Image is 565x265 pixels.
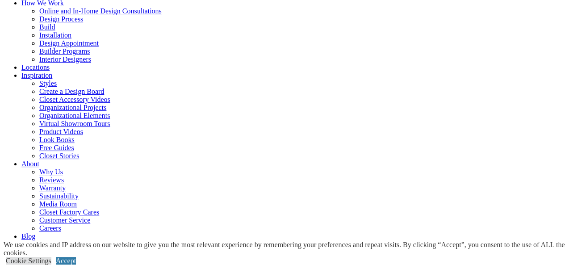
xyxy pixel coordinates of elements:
[39,88,104,95] a: Create a Design Board
[39,104,106,111] a: Organizational Projects
[39,200,77,208] a: Media Room
[39,120,110,127] a: Virtual Showroom Tours
[4,241,565,257] div: We use cookies and IP address on our website to give you the most relevant experience by remember...
[21,232,35,240] a: Blog
[21,72,52,79] a: Inspiration
[39,184,66,192] a: Warranty
[39,152,79,160] a: Closet Stories
[39,176,64,184] a: Reviews
[21,63,50,71] a: Locations
[39,144,74,151] a: Free Guides
[39,7,162,15] a: Online and In-Home Design Consultations
[39,112,110,119] a: Organizational Elements
[39,23,55,31] a: Build
[21,240,55,248] a: Franchising
[39,168,63,176] a: Why Us
[39,224,61,232] a: Careers
[39,55,91,63] a: Interior Designers
[39,80,57,87] a: Styles
[39,128,83,135] a: Product Videos
[39,208,99,216] a: Closet Factory Cares
[39,47,90,55] a: Builder Programs
[39,15,83,23] a: Design Process
[39,136,75,143] a: Look Books
[39,192,79,200] a: Sustainability
[6,257,51,265] a: Cookie Settings
[39,31,71,39] a: Installation
[56,257,76,265] a: Accept
[21,160,39,168] a: About
[39,216,90,224] a: Customer Service
[39,39,99,47] a: Design Appointment
[39,96,110,103] a: Closet Accessory Videos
